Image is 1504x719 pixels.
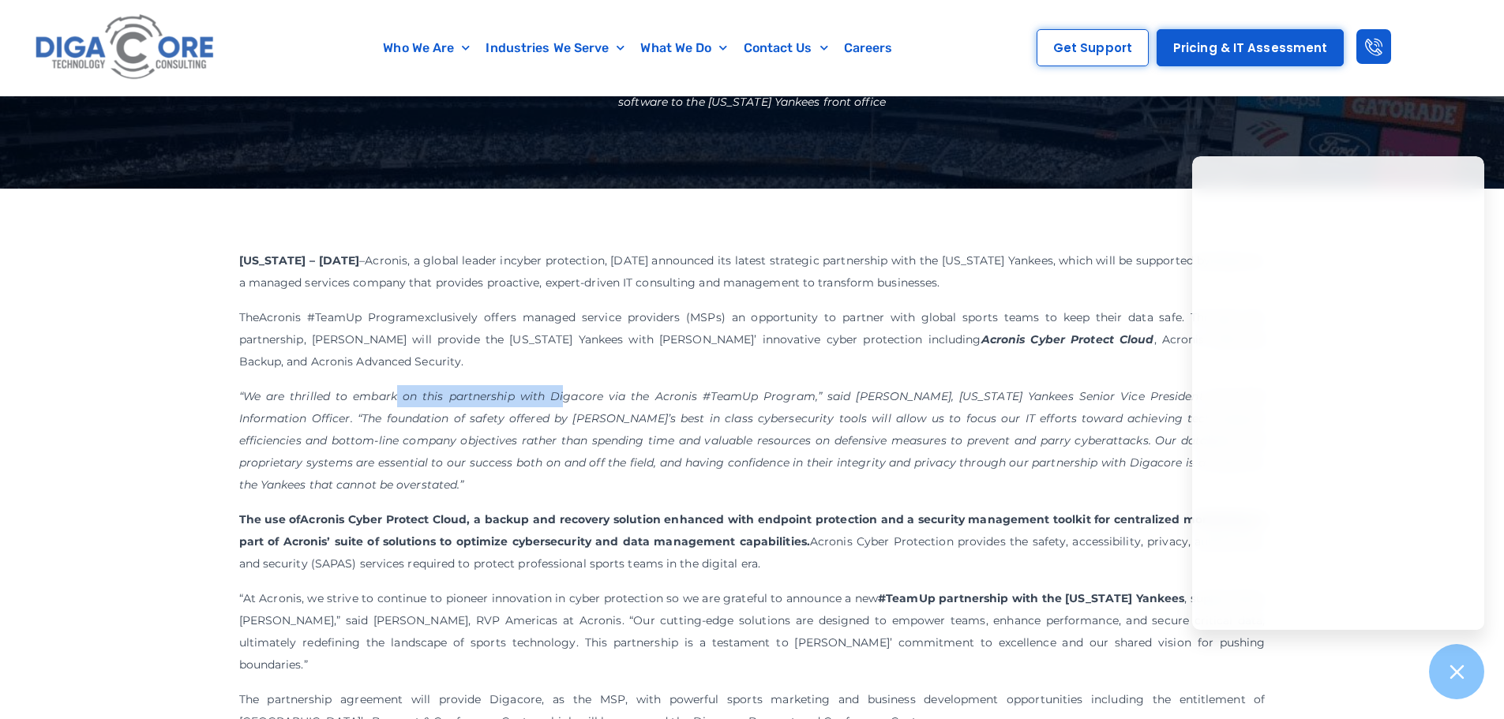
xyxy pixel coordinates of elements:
[239,253,360,268] strong: [US_STATE] – [DATE]
[296,30,981,66] nav: Menu
[375,30,478,66] a: Who We Are
[365,253,407,268] a: Acronis
[300,512,467,526] a: Acronis Cyber Protect Cloud
[239,512,1266,571] span: Acronis Cyber Protection provides the safety, accessibility, privacy, authenticity, and security ...
[31,8,220,88] img: Digacore logo 1
[632,30,735,66] a: What We Do
[239,253,1266,290] span: – , a global leader in , [DATE] announced its latest strategic partnership with the [US_STATE] Ya...
[1192,156,1484,630] iframe: Chatgenie Messenger
[981,332,1154,346] strong: Acronis Cyber Protect Cloud
[836,30,901,66] a: Careers
[239,591,1266,672] span: “At Acronis, we strive to continue to pioneer innovation in cyber protection so we are grateful t...
[878,591,1184,605] strong: #TeamUp partnership with the [US_STATE] Yankees
[511,253,605,268] a: cyber protection
[239,310,1266,369] span: The exclusively offers managed service providers (MSPs) an opportunity to partner with global spo...
[239,389,1266,492] em: “We are thrilled to embark on this partnership with Digacore via the Acronis #TeamUp Program,” sa...
[1157,29,1344,66] a: Pricing & IT Assessment
[259,310,418,324] a: Acronis #TeamUp Program
[1173,42,1327,54] span: Pricing & IT Assessment
[1037,29,1149,66] a: Get Support
[1053,42,1132,54] span: Get Support
[478,30,632,66] a: Industries We Serve
[239,512,1266,549] strong: The use of , a backup and recovery solution enhanced with endpoint protection and a security mana...
[736,30,836,66] a: Contact Us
